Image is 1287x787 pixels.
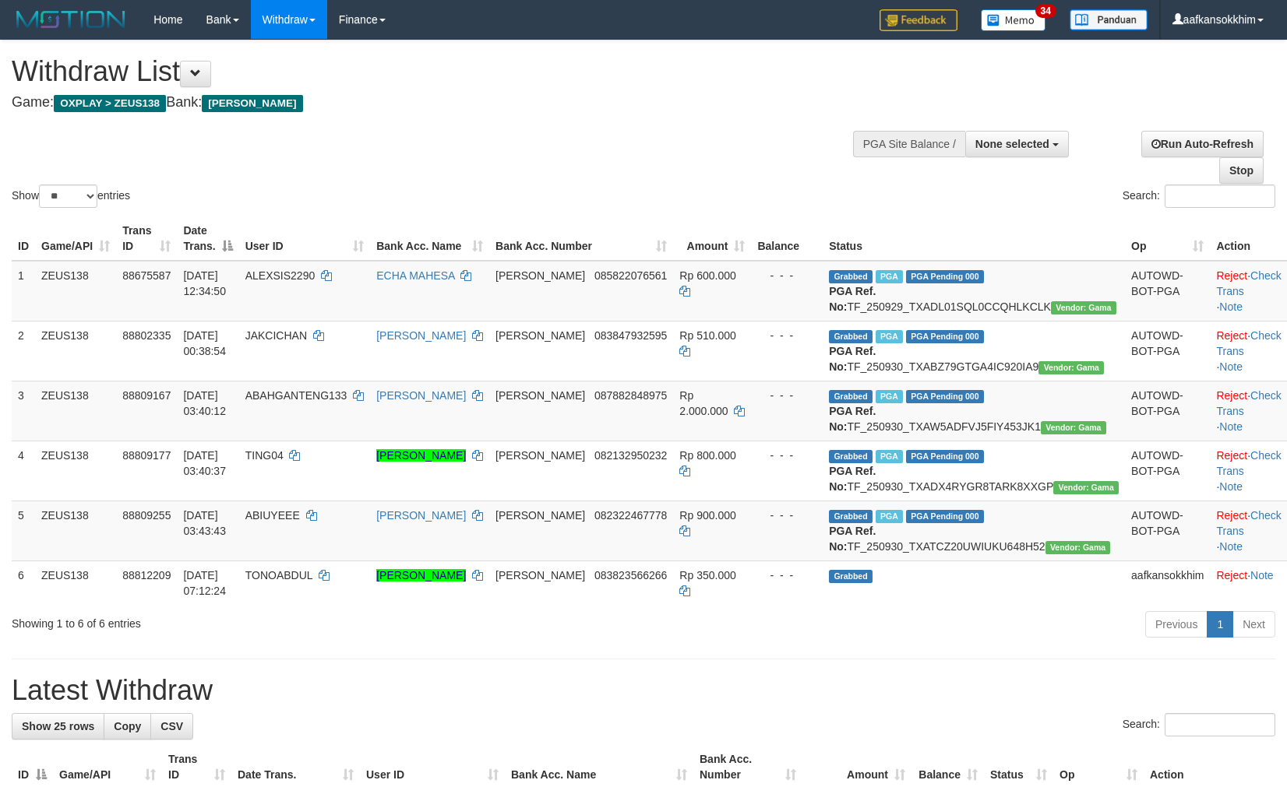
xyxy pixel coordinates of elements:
span: [PERSON_NAME] [495,509,585,522]
a: Next [1232,611,1275,638]
span: ABIUYEEE [245,509,300,522]
span: Marked by aafpengsreynich [876,270,903,283]
b: PGA Ref. No: [829,405,876,433]
span: PGA Pending [906,450,984,463]
a: Run Auto-Refresh [1141,131,1264,157]
a: Note [1219,540,1243,553]
div: - - - [757,448,816,463]
th: Date Trans.: activate to sort column descending [177,216,238,261]
span: [DATE] 00:38:54 [183,329,226,357]
span: 88812209 [122,569,171,581]
span: [DATE] 07:12:24 [183,569,226,597]
a: 1 [1207,611,1233,638]
td: AUTOWD-BOT-PGA [1125,381,1210,441]
span: Rp 2.000.000 [679,389,728,417]
a: Reject [1216,449,1247,462]
span: Rp 510.000 [679,329,735,342]
a: Check Trans [1216,509,1281,537]
span: TING04 [245,449,284,462]
td: AUTOWD-BOT-PGA [1125,321,1210,381]
span: [PERSON_NAME] [495,449,585,462]
span: Grabbed [829,330,873,343]
td: ZEUS138 [35,441,116,501]
span: [PERSON_NAME] [495,389,585,402]
a: Copy [104,713,151,740]
td: ZEUS138 [35,261,116,321]
span: [PERSON_NAME] [202,95,302,112]
th: Amount: activate to sort column ascending [673,216,751,261]
td: TF_250930_TXAW5ADFVJ5FIY453JK1 [823,381,1125,441]
td: TF_250930_TXABZ79GTGA4IC920IA9 [823,321,1125,381]
th: Action [1210,216,1287,261]
span: PGA Pending [906,390,984,403]
label: Show entries [12,184,130,208]
td: 5 [12,501,35,560]
h1: Latest Withdraw [12,675,1275,706]
span: Grabbed [829,450,873,463]
h4: Game: Bank: [12,95,842,111]
td: ZEUS138 [35,560,116,605]
img: Button%20Memo.svg [981,9,1046,31]
span: Copy 083823566266 to clipboard [594,569,667,581]
th: Bank Acc. Name: activate to sort column ascending [370,216,489,261]
th: Bank Acc. Number: activate to sort column ascending [489,216,673,261]
span: Grabbed [829,570,873,583]
a: [PERSON_NAME] [376,329,466,342]
div: PGA Site Balance / [853,131,965,157]
b: PGA Ref. No: [829,345,876,373]
a: Previous [1145,611,1208,638]
span: [PERSON_NAME] [495,269,585,282]
th: Op: activate to sort column ascending [1125,216,1210,261]
td: aafkansokkhim [1125,560,1210,605]
span: Marked by aafsreyleap [876,330,903,343]
span: 88675587 [122,269,171,282]
a: Reject [1216,269,1247,282]
span: Vendor URL: https://trx31.1velocity.biz [1045,541,1111,554]
a: Stop [1219,157,1264,184]
td: AUTOWD-BOT-PGA [1125,441,1210,501]
th: Trans ID: activate to sort column ascending [116,216,177,261]
a: Check Trans [1216,329,1281,357]
span: CSV [160,720,183,733]
input: Search: [1165,184,1275,208]
span: ABAHGANTENG133 [245,389,347,402]
th: ID [12,216,35,261]
td: · · [1210,381,1287,441]
a: Check Trans [1216,389,1281,417]
span: Copy 082322467778 to clipboard [594,509,667,522]
span: Vendor URL: https://trx31.1velocity.biz [1041,421,1106,434]
span: Copy [114,720,141,733]
div: - - - [757,567,816,583]
span: 88809255 [122,509,171,522]
label: Search: [1123,713,1275,736]
span: Show 25 rows [22,720,94,733]
div: - - - [757,268,816,283]
span: PGA Pending [906,270,984,283]
a: Note [1219,420,1243,433]
th: Status [823,216,1125,261]
select: Showentries [39,184,97,208]
a: Reject [1216,509,1247,522]
span: [DATE] 03:43:43 [183,509,226,537]
div: - - - [757,388,816,403]
td: AUTOWD-BOT-PGA [1125,261,1210,321]
a: Reject [1216,329,1247,342]
span: Vendor URL: https://trx31.1velocity.biz [1053,481,1119,494]
td: · · [1210,261,1287,321]
span: Marked by aaftanly [876,390,903,403]
span: [DATE] 03:40:12 [183,389,226,417]
div: Showing 1 to 6 of 6 entries [12,610,524,631]
b: PGA Ref. No: [829,525,876,553]
a: Note [1219,480,1243,493]
a: Show 25 rows [12,713,104,740]
td: AUTOWD-BOT-PGA [1125,501,1210,560]
span: Rp 900.000 [679,509,735,522]
span: Marked by aaftanly [876,450,903,463]
a: Reject [1216,389,1247,402]
th: Balance [751,216,823,261]
img: Feedback.jpg [880,9,957,31]
span: Grabbed [829,390,873,403]
img: panduan.png [1070,9,1148,30]
td: ZEUS138 [35,501,116,560]
span: Rp 600.000 [679,269,735,282]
